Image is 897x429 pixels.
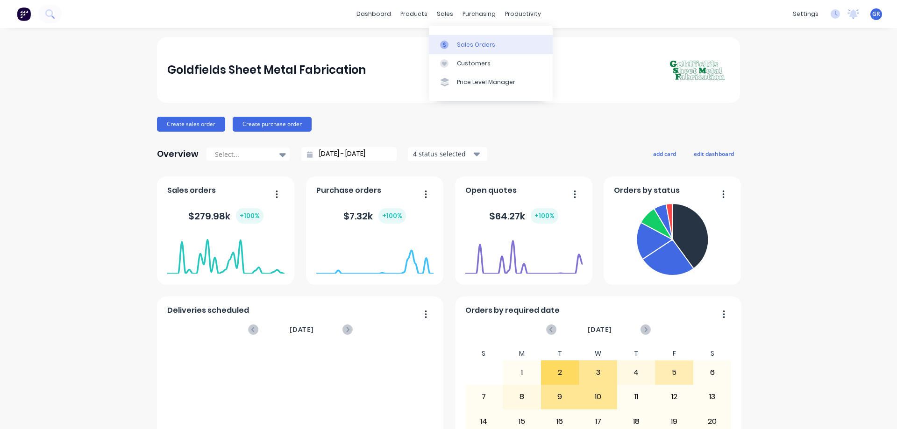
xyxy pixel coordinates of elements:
[655,361,693,384] div: 5
[457,59,491,68] div: Customers
[788,7,823,21] div: settings
[352,7,396,21] a: dashboard
[531,208,558,224] div: + 100 %
[618,385,655,408] div: 11
[579,385,617,408] div: 10
[290,324,314,335] span: [DATE]
[457,78,515,86] div: Price Level Manager
[429,35,553,54] a: Sales Orders
[157,117,225,132] button: Create sales order
[618,361,655,384] div: 4
[167,185,216,196] span: Sales orders
[503,361,541,384] div: 1
[465,385,503,408] div: 7
[236,208,263,224] div: + 100 %
[503,385,541,408] div: 8
[579,347,617,360] div: W
[432,7,458,21] div: sales
[694,361,731,384] div: 6
[588,324,612,335] span: [DATE]
[465,185,517,196] span: Open quotes
[457,41,495,49] div: Sales Orders
[664,51,730,89] img: Goldfields Sheet Metal Fabrication
[688,148,740,160] button: edit dashboard
[647,148,682,160] button: add card
[500,7,546,21] div: productivity
[233,117,312,132] button: Create purchase order
[541,385,579,408] div: 9
[316,185,381,196] span: Purchase orders
[408,147,487,161] button: 4 status selected
[694,385,731,408] div: 13
[429,73,553,91] a: Price Level Manager
[465,347,503,360] div: S
[413,149,472,159] div: 4 status selected
[693,347,732,360] div: S
[541,361,579,384] div: 2
[17,7,31,21] img: Factory
[541,347,579,360] div: T
[872,10,880,18] span: GR
[489,208,558,224] div: $ 64.27k
[167,61,366,79] div: Goldfields Sheet Metal Fabrication
[343,208,406,224] div: $ 7.32k
[396,7,432,21] div: products
[579,361,617,384] div: 3
[157,145,199,163] div: Overview
[617,347,655,360] div: T
[503,347,541,360] div: M
[655,385,693,408] div: 12
[167,305,249,316] span: Deliveries scheduled
[655,347,693,360] div: F
[429,54,553,73] a: Customers
[378,208,406,224] div: + 100 %
[614,185,680,196] span: Orders by status
[458,7,500,21] div: purchasing
[188,208,263,224] div: $ 279.98k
